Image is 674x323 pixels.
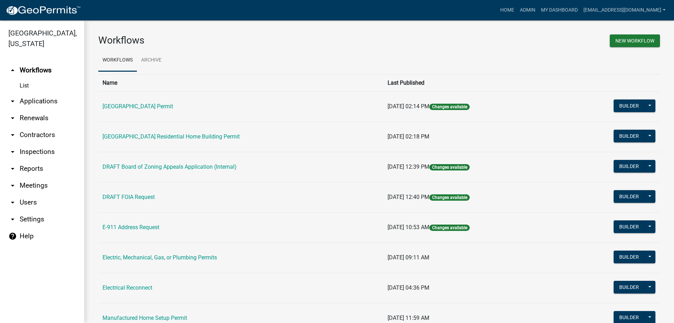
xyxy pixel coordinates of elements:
a: Workflows [98,49,137,72]
a: [GEOGRAPHIC_DATA] Permit [103,103,173,110]
span: Changes available [429,104,469,110]
span: [DATE] 10:53 AM [388,224,429,231]
i: arrow_drop_down [8,114,17,122]
span: Changes available [429,194,469,201]
a: My Dashboard [538,4,581,17]
a: E-911 Address Request [103,224,159,231]
a: Home [497,4,517,17]
button: Builder [614,130,645,142]
i: arrow_drop_down [8,215,17,224]
span: [DATE] 02:14 PM [388,103,429,110]
a: Electrical Reconnect [103,284,152,291]
span: [DATE] 04:36 PM [388,284,429,291]
i: arrow_drop_down [8,97,17,105]
th: Last Published [383,74,560,91]
button: Builder [614,99,645,112]
th: Name [98,74,383,91]
a: DRAFT Board of Zoning Appeals Application (Internal) [103,163,237,170]
a: [EMAIL_ADDRESS][DOMAIN_NAME] [581,4,668,17]
span: [DATE] 12:39 PM [388,163,429,170]
button: Builder [614,251,645,263]
button: Builder [614,190,645,203]
span: [DATE] 09:11 AM [388,254,429,261]
a: Electric, Mechanical, Gas, or Plumbing Permits [103,254,217,261]
i: arrow_drop_down [8,164,17,173]
button: Builder [614,160,645,173]
span: [DATE] 12:40 PM [388,194,429,200]
a: DRAFT FOIA Request [103,194,155,200]
i: arrow_drop_up [8,66,17,75]
i: arrow_drop_down [8,181,17,190]
h3: Workflows [98,34,374,46]
a: [GEOGRAPHIC_DATA] Residential Home Building Permit [103,133,240,140]
a: Admin [517,4,538,17]
a: Archive [137,49,166,72]
span: [DATE] 11:59 AM [388,315,429,321]
i: arrow_drop_down [8,148,17,156]
button: New Workflow [610,34,660,47]
a: Manufactured Home Setup Permit [103,315,187,321]
span: Changes available [429,164,469,170]
i: arrow_drop_down [8,131,17,139]
i: help [8,232,17,240]
span: [DATE] 02:18 PM [388,133,429,140]
button: Builder [614,281,645,293]
button: Builder [614,220,645,233]
span: Changes available [429,225,469,231]
i: arrow_drop_down [8,198,17,207]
